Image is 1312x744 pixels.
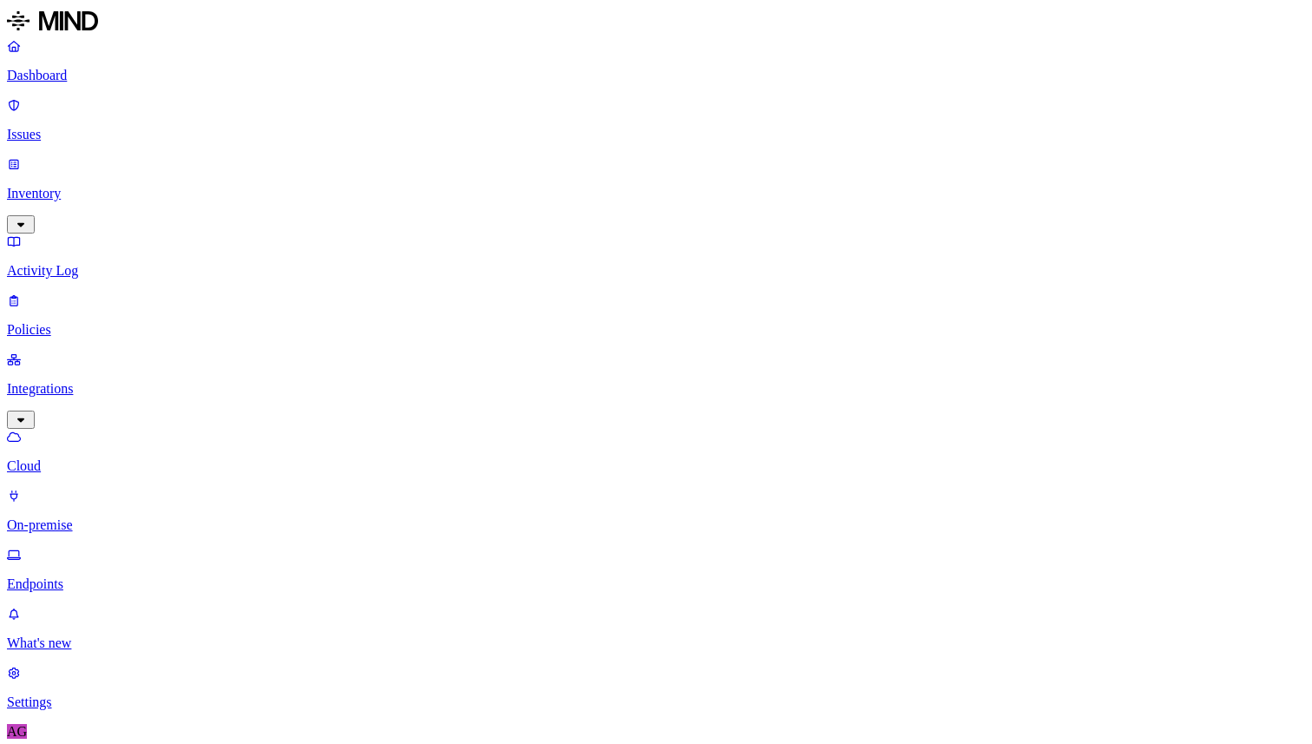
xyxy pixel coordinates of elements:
a: Cloud [7,429,1305,474]
p: Settings [7,695,1305,710]
a: Integrations [7,352,1305,426]
a: Issues [7,97,1305,142]
p: Policies [7,322,1305,338]
a: Settings [7,665,1305,710]
p: Dashboard [7,68,1305,83]
a: Inventory [7,156,1305,231]
p: Integrations [7,381,1305,397]
a: Dashboard [7,38,1305,83]
a: What's new [7,606,1305,651]
a: On-premise [7,488,1305,533]
span: AG [7,724,27,739]
p: Inventory [7,186,1305,201]
a: Activity Log [7,234,1305,279]
a: Policies [7,293,1305,338]
p: What's new [7,635,1305,651]
a: MIND [7,7,1305,38]
img: MIND [7,7,98,35]
p: Cloud [7,458,1305,474]
p: Activity Log [7,263,1305,279]
p: Endpoints [7,576,1305,592]
p: On-premise [7,517,1305,533]
a: Endpoints [7,547,1305,592]
p: Issues [7,127,1305,142]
